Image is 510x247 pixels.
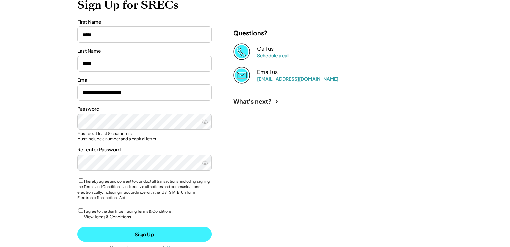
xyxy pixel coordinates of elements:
[77,106,212,112] div: Password
[233,97,272,105] div: What's next?
[84,214,131,220] div: View Terms & Conditions
[77,48,212,54] div: Last Name
[84,209,173,213] label: I agree to the Sun Tribe Trading Terms & Conditions.
[257,76,338,82] a: [EMAIL_ADDRESS][DOMAIN_NAME]
[257,69,278,76] div: Email us
[77,146,212,153] div: Re-enter Password
[77,131,212,141] div: Must be at least 8 characters Must include a number and a capital letter
[77,179,210,200] label: I hereby agree and consent to conduct all transactions, including signing the Terms and Condition...
[77,19,212,25] div: First Name
[233,43,250,60] img: Phone%20copy%403x.png
[233,67,250,83] img: Email%202%403x.png
[77,77,212,83] div: Email
[77,227,212,242] button: Sign Up
[233,29,268,37] div: Questions?
[257,45,274,52] div: Call us
[257,52,289,58] a: Schedule a call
